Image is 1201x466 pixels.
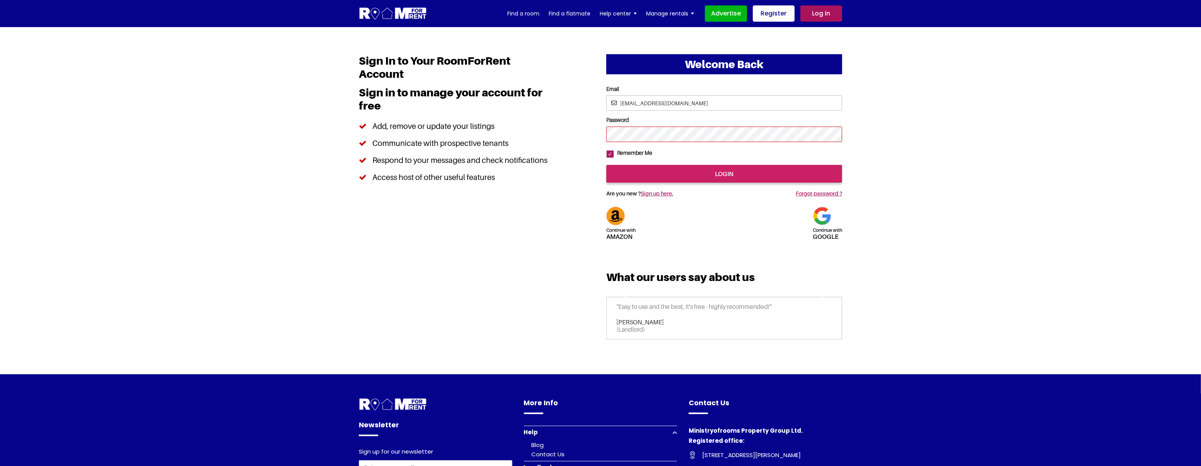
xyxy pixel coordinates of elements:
[532,450,565,458] a: Contact Us
[606,183,739,201] h5: Are you new ?
[600,8,637,19] a: Help center
[606,165,842,183] input: login
[646,8,694,19] a: Manage rentals
[606,271,842,290] h3: What our users say about us
[813,227,842,233] span: Continue with
[800,5,842,22] a: Log in
[606,86,842,93] label: Email
[359,152,553,169] li: Respond to your messages and check notifications
[606,227,636,233] span: Continue with
[359,397,427,412] img: Room For Rent
[359,420,512,436] h4: Newsletter
[705,5,747,22] a: Advertise
[606,54,842,74] h2: Welcome Back
[689,451,696,459] img: Room For Rent
[606,207,625,225] img: Amazon
[641,190,673,197] a: Sign up here.
[689,397,842,414] h4: Contact Us
[507,8,539,19] a: Find a room
[359,7,427,21] img: Logo for Room for Rent, featuring a welcoming design with a house icon and modern typography
[689,450,842,461] a: [STREET_ADDRESS][PERSON_NAME]
[359,86,553,118] h3: Sign in to manage your account for free
[606,225,636,240] h5: Amazon
[606,211,636,240] a: Continue withAmazon
[359,135,553,152] li: Communicate with prospective tenants
[524,397,677,414] h4: More Info
[813,207,831,225] img: Google
[813,225,842,240] h5: google
[606,117,842,123] label: Password
[696,450,801,461] span: [STREET_ADDRESS][PERSON_NAME]
[359,448,433,457] label: Sign up for our newsletter
[359,118,553,135] li: Add, remove or update your listings
[614,150,652,156] label: Remember Me
[524,426,677,439] button: Help
[813,211,842,240] a: Continue withgoogle
[606,95,842,111] input: Email
[616,319,832,326] h6: [PERSON_NAME]
[616,303,832,318] p: "Easy to use and the best, it's free - highly recommended!"
[532,441,544,449] a: Blog
[689,426,842,450] h4: Ministryofrooms Property Group Ltd. Registered office:
[359,54,553,86] h1: Sign In to Your RoomForRent Account
[753,5,795,22] a: Register
[549,8,590,19] a: Find a flatmate
[796,190,842,197] a: Forgot password ?
[359,169,553,186] li: Access host of other useful features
